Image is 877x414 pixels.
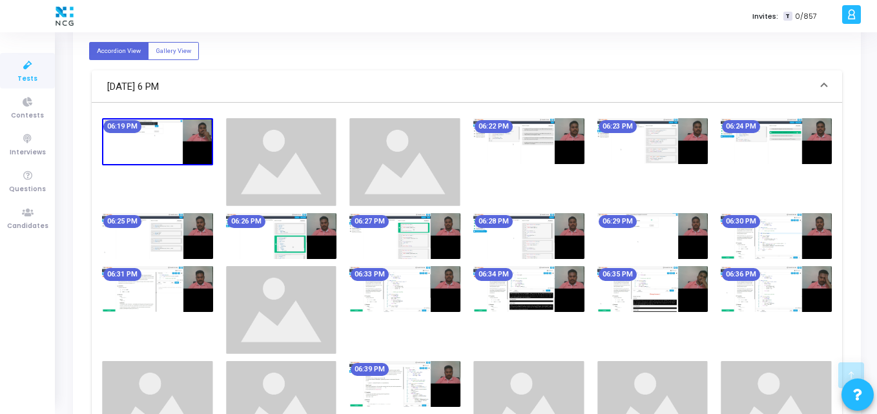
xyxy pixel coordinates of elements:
img: screenshot-1758632722471.jpeg [597,266,708,312]
mat-chip: 06:28 PM [475,215,513,228]
img: screenshot-1758632782444.jpeg [721,266,832,312]
img: screenshot-1758632002471.jpeg [597,118,708,164]
img: screenshot-1758632602452.jpeg [349,266,460,312]
label: Accordion View [89,42,149,59]
img: image_loading.png [349,118,460,206]
mat-chip: 06:24 PM [722,120,760,133]
img: screenshot-1758632422421.jpeg [721,213,832,259]
span: Candidates [7,221,48,232]
img: image_loading.png [226,266,337,354]
mat-chip: 06:39 PM [351,363,389,376]
label: Invites: [752,11,778,22]
mat-chip: 06:19 PM [103,120,141,133]
mat-chip: 06:22 PM [475,120,513,133]
img: screenshot-1758632062436.jpeg [721,118,832,164]
mat-chip: 06:34 PM [475,268,513,281]
mat-expansion-panel-header: [DATE] 6 PM [92,70,842,103]
img: screenshot-1758632362436.jpeg [597,213,708,259]
mat-chip: 06:27 PM [351,215,389,228]
mat-chip: 06:35 PM [599,268,637,281]
img: screenshot-1758632482441.jpeg [102,266,213,312]
span: Contests [11,110,44,121]
img: screenshot-1758632242430.jpeg [349,213,460,259]
mat-chip: 06:31 PM [103,268,141,281]
span: Tests [17,74,37,85]
mat-chip: 06:30 PM [722,215,760,228]
span: 0/857 [795,11,817,22]
mat-chip: 06:36 PM [722,268,760,281]
mat-chip: 06:33 PM [351,268,389,281]
mat-chip: 06:26 PM [227,215,265,228]
label: Gallery View [148,42,199,59]
img: screenshot-1758632302466.jpeg [473,213,584,259]
span: Questions [9,184,46,195]
mat-chip: 06:23 PM [599,120,637,133]
img: logo [52,3,77,29]
img: screenshot-1758631762091.jpeg [102,118,213,165]
img: screenshot-1758631942448.jpeg [473,118,584,164]
mat-panel-title: [DATE] 6 PM [107,79,811,94]
img: screenshot-1758632962215.jpeg [349,361,460,407]
img: screenshot-1758632662457.jpeg [473,266,584,312]
img: screenshot-1758632122469.jpeg [102,213,213,259]
mat-chip: 06:29 PM [599,215,637,228]
img: screenshot-1758632182442.jpeg [226,213,337,259]
span: T [783,12,792,21]
img: image_loading.png [226,118,337,206]
mat-chip: 06:25 PM [103,215,141,228]
span: Interviews [10,147,46,158]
